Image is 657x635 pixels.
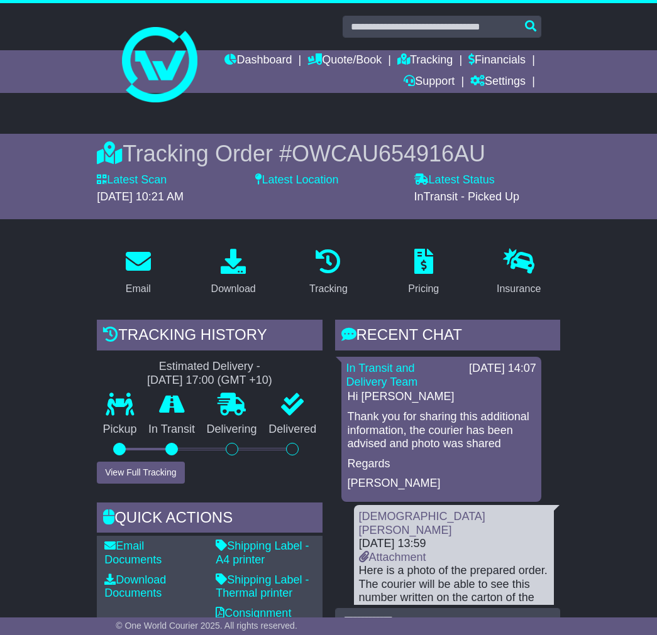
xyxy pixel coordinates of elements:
p: [PERSON_NAME] [348,477,535,491]
a: Email [118,244,159,301]
span: © One World Courier 2025. All rights reserved. [116,621,297,631]
a: [DEMOGRAPHIC_DATA][PERSON_NAME] [359,510,485,536]
a: Financials [468,50,526,72]
div: Tracking Order # [97,140,560,167]
a: Support [404,72,455,93]
a: Attachment [359,551,426,563]
label: Latest Status [414,173,495,187]
label: Latest Location [255,173,338,187]
p: Regards [348,457,535,471]
a: Email Documents [104,540,162,566]
div: [DATE] 17:00 (GMT +10) [147,374,272,388]
a: Shipping Label - Thermal printer [216,573,309,600]
a: Tracking [301,244,356,301]
div: [DATE] 14:07 [469,362,536,376]
p: In Transit [143,423,201,437]
div: Quick Actions [97,502,322,536]
div: Tracking [309,281,348,296]
div: Insurance [497,281,541,296]
a: Download Documents [104,573,166,600]
a: Tracking [397,50,453,72]
p: Thank you for sharing this additional information, the courier has been advised and photo was shared [348,410,535,451]
a: Insurance [489,244,549,301]
span: [DATE] 10:21 AM [97,190,184,203]
a: In Transit and Delivery Team [346,362,418,388]
button: View Full Tracking [97,462,184,484]
a: Download [203,244,264,301]
div: Pricing [408,281,439,296]
div: Download [211,281,256,296]
a: Pricing [400,244,447,301]
a: Dashboard [224,50,292,72]
span: InTransit - Picked Up [414,190,519,203]
p: Pickup [97,423,143,437]
p: Delivered [263,423,323,437]
span: OWCAU654916AU [292,141,485,166]
a: Consignment Note [216,607,291,633]
div: Estimated Delivery - [97,360,322,387]
a: Settings [470,72,526,93]
div: Tracking history [97,320,322,354]
label: Latest Scan [97,173,167,187]
p: Hi [PERSON_NAME] [348,390,535,404]
p: Delivering [201,423,263,437]
div: Email [126,281,151,296]
div: [DATE] 13:59 [359,537,426,551]
div: RECENT CHAT [335,320,560,354]
a: Quote/Book [307,50,382,72]
a: Shipping Label - A4 printer [216,540,309,566]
